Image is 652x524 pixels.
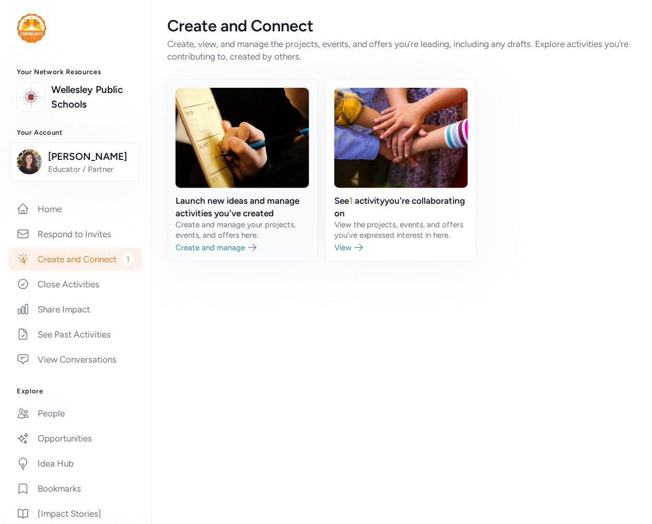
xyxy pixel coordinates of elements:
a: Opportunities [8,427,142,450]
a: Share Impact [8,298,142,321]
img: logo [19,86,42,109]
span: 1 [122,253,134,265]
a: View Conversations [8,348,142,371]
div: Create, view, and manage the projects, events, and offers you're leading, including any drafts. E... [167,38,635,63]
a: See Past Activities [8,323,142,346]
button: [PERSON_NAME]Educator / Partner [10,143,139,181]
h3: Your Network Resources [17,68,134,76]
div: Create and Connect [167,17,635,36]
a: Bookmarks [8,478,142,500]
span: Educator / Partner [48,164,133,174]
a: Wellesley Public Schools [51,83,134,112]
a: Home [8,197,142,220]
h3: Explore [17,388,134,396]
a: Close Activities [8,273,142,296]
a: Idea Hub [8,452,142,475]
a: Create and Connect1 [8,248,142,271]
a: People [8,402,142,425]
a: Respond to Invites [8,223,142,246]
img: logo [17,14,46,43]
span: [PERSON_NAME] [48,149,133,164]
h3: Your Account [17,129,134,137]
